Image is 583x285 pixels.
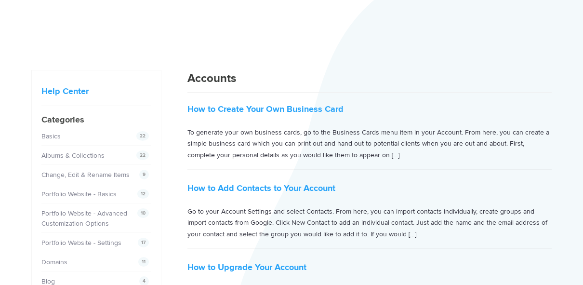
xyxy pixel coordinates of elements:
[138,257,149,267] span: 11
[41,239,121,247] a: Portfolio Website - Settings
[137,189,149,199] span: 12
[137,208,149,218] span: 10
[41,151,105,160] a: Albums & Collections
[41,190,117,198] a: Portfolio Website - Basics
[136,150,149,160] span: 22
[41,113,151,126] h4: Categories
[41,258,67,266] a: Domains
[138,238,149,247] span: 17
[41,209,127,228] a: Portfolio Website - Advanced Customization Options
[187,206,552,240] p: Go to your Account Settings and select Contacts. From here, you can import contacts individually,...
[41,171,130,179] a: Change, Edit & Rename Items
[41,132,61,140] a: Basics
[187,262,306,272] a: How to Upgrade Your Account
[187,71,236,85] span: Accounts
[41,86,89,96] a: Help Center
[136,131,149,141] span: 22
[187,127,552,161] p: To generate your own business cards, go to the Business Cards menu item in your Account. From her...
[139,170,149,179] span: 9
[187,104,344,114] a: How to Create Your Own Business Card
[187,183,335,193] a: How to Add Contacts to Your Account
